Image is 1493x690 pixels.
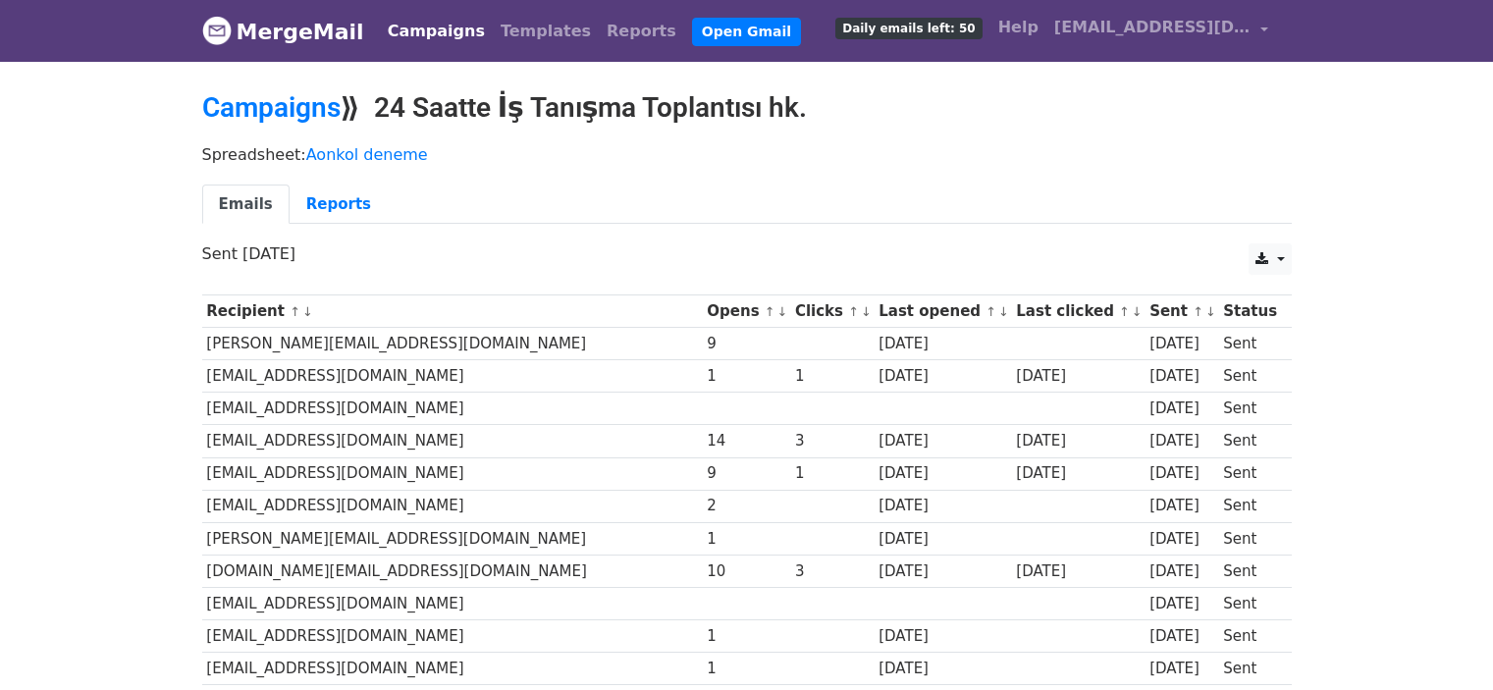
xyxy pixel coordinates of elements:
a: ↑ [1119,304,1130,319]
td: [EMAIL_ADDRESS][DOMAIN_NAME] [202,425,703,457]
div: [DATE] [1149,495,1214,517]
td: Sent [1218,555,1281,587]
div: 9 [707,462,785,485]
div: [DATE] [1149,333,1214,355]
div: 2 [707,495,785,517]
a: Reports [599,12,684,51]
div: [DATE] [1149,430,1214,452]
div: [DATE] [1149,593,1214,615]
div: 3 [795,430,870,452]
div: [DATE] [879,625,1006,648]
a: Emails [202,185,290,225]
td: Sent [1218,360,1281,393]
td: Sent [1218,522,1281,555]
td: [EMAIL_ADDRESS][DOMAIN_NAME] [202,360,703,393]
td: Sent [1218,587,1281,619]
a: Reports [290,185,388,225]
div: [DATE] [879,333,1006,355]
a: MergeMail [202,11,364,52]
a: Open Gmail [692,18,801,46]
th: Clicks [790,295,874,328]
th: Last opened [874,295,1011,328]
a: ↓ [1205,304,1216,319]
div: 1 [707,625,785,648]
td: [EMAIL_ADDRESS][DOMAIN_NAME] [202,457,703,490]
a: Campaigns [202,91,341,124]
div: 1 [707,658,785,680]
a: ↓ [302,304,313,319]
div: [DATE] [1149,365,1214,388]
div: [DATE] [1149,625,1214,648]
div: [DATE] [879,462,1006,485]
td: Sent [1218,425,1281,457]
td: Sent [1218,457,1281,490]
div: 14 [707,430,785,452]
div: [DATE] [1149,462,1214,485]
a: ↑ [1193,304,1203,319]
td: [EMAIL_ADDRESS][DOMAIN_NAME] [202,653,703,685]
div: [DATE] [1016,462,1140,485]
a: Help [990,8,1046,47]
a: [EMAIL_ADDRESS][DOMAIN_NAME] [1046,8,1276,54]
a: ↑ [848,304,859,319]
td: [EMAIL_ADDRESS][DOMAIN_NAME] [202,393,703,425]
a: ↑ [986,304,996,319]
p: Spreadsheet: [202,144,1292,165]
div: [DATE] [1016,365,1140,388]
td: Sent [1218,328,1281,360]
td: [EMAIL_ADDRESS][DOMAIN_NAME] [202,490,703,522]
div: 9 [707,333,785,355]
a: Aonkol deneme [306,145,428,164]
div: [DATE] [1016,430,1140,452]
th: Recipient [202,295,703,328]
a: ↑ [765,304,775,319]
div: [DATE] [879,528,1006,551]
div: [DATE] [879,495,1006,517]
td: [EMAIL_ADDRESS][DOMAIN_NAME] [202,587,703,619]
div: [DATE] [1149,560,1214,583]
th: Last clicked [1012,295,1146,328]
th: Status [1218,295,1281,328]
p: Sent [DATE] [202,243,1292,264]
td: Sent [1218,393,1281,425]
th: Sent [1145,295,1218,328]
a: ↑ [290,304,300,319]
div: [DATE] [879,658,1006,680]
div: [DATE] [1016,560,1140,583]
th: Opens [703,295,791,328]
a: Campaigns [380,12,493,51]
div: 3 [795,560,870,583]
td: [PERSON_NAME][EMAIL_ADDRESS][DOMAIN_NAME] [202,522,703,555]
a: ↓ [861,304,872,319]
div: 1 [795,462,870,485]
td: [DOMAIN_NAME][EMAIL_ADDRESS][DOMAIN_NAME] [202,555,703,587]
td: Sent [1218,620,1281,653]
a: Daily emails left: 50 [827,8,989,47]
img: MergeMail logo [202,16,232,45]
div: [DATE] [1149,528,1214,551]
a: ↓ [998,304,1009,319]
td: Sent [1218,653,1281,685]
div: 1 [707,528,785,551]
div: [DATE] [1149,658,1214,680]
a: Templates [493,12,599,51]
div: [DATE] [1149,398,1214,420]
div: [DATE] [879,560,1006,583]
div: 10 [707,560,785,583]
div: 1 [795,365,870,388]
h2: ⟫ 24 Saatte İş Tanışma Toplantısı hk. [202,91,1292,125]
div: [DATE] [879,365,1006,388]
a: ↓ [777,304,788,319]
a: ↓ [1132,304,1143,319]
span: [EMAIL_ADDRESS][DOMAIN_NAME] [1054,16,1251,39]
td: Sent [1218,490,1281,522]
td: [EMAIL_ADDRESS][DOMAIN_NAME] [202,620,703,653]
div: [DATE] [879,430,1006,452]
td: [PERSON_NAME][EMAIL_ADDRESS][DOMAIN_NAME] [202,328,703,360]
div: 1 [707,365,785,388]
span: Daily emails left: 50 [835,18,982,39]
